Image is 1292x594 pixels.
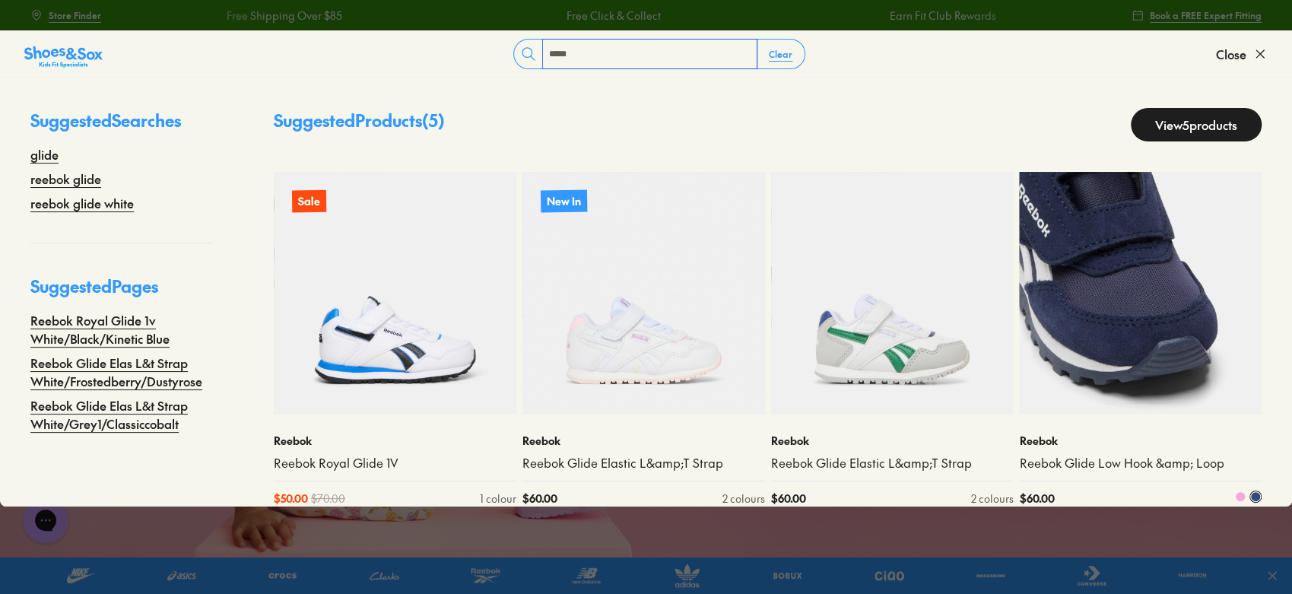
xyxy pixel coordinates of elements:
[24,42,103,66] a: Shoes &amp; Sox
[30,194,134,212] a: reebok glide white
[522,172,765,415] a: New In
[480,491,516,507] div: 1 colour
[274,172,516,415] a: Sale
[1019,455,1262,472] a: Reebok Glide Low Hook &amp; Loop
[274,433,516,449] p: Reebok
[24,45,103,69] img: SNS_Logo_Responsive.svg
[30,354,213,390] a: Reebok Glide Elas L&t Strap White/Frostedberry/Dustyrose
[1216,45,1246,63] span: Close
[771,491,806,507] span: $ 60.00
[541,189,587,212] p: New In
[1132,2,1262,29] a: Book a FREE Expert Fitting
[30,145,59,164] a: glide
[15,492,76,548] iframe: Gorgias live chat messenger
[292,190,326,213] p: Sale
[1150,8,1262,22] span: Book a FREE Expert Fitting
[1019,491,1054,507] span: $ 60.00
[422,109,445,132] span: ( 5 )
[274,108,445,141] p: Suggested Products
[274,455,516,472] a: Reebok Royal Glide 1V
[771,455,1014,472] a: Reebok Glide Elastic L&amp;T Strap
[522,433,765,449] p: Reebok
[274,491,308,507] span: $ 50.00
[722,491,765,507] div: 2 colours
[522,491,557,507] span: $ 60.00
[30,274,213,311] p: Suggested Pages
[30,170,101,188] a: reebok glide
[970,491,1013,507] div: 2 colours
[1131,108,1262,141] a: View5products
[30,108,213,145] p: Suggested Searches
[888,8,995,24] a: Earn Fit Club Rewards
[30,396,213,433] a: Reebok Glide Elas L&t Strap White/Grey1/Classiccobalt
[565,8,659,24] a: Free Click & Collect
[311,491,345,507] span: $ 70.00
[1216,37,1268,71] button: Close
[49,8,101,22] span: Store Finder
[30,311,213,348] a: Reebok Royal Glide 1v White/Black/Kinetic Blue
[1019,433,1262,449] p: Reebok
[757,40,805,68] button: Clear
[225,8,341,24] a: Free Shipping Over $85
[771,433,1014,449] p: Reebok
[30,2,101,29] a: Store Finder
[522,455,765,472] a: Reebok Glide Elastic L&amp;T Strap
